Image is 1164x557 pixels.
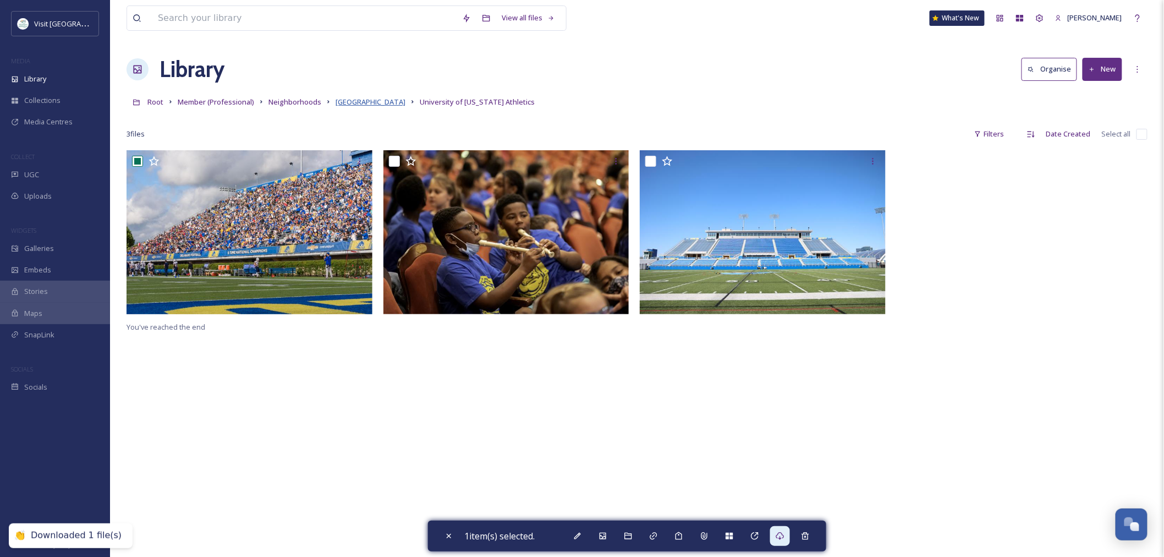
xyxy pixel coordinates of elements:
[24,170,39,180] span: UGC
[420,95,535,108] a: University of [US_STATE] Athletics
[34,18,119,29] span: Visit [GEOGRAPHIC_DATA]
[1068,13,1122,23] span: [PERSON_NAME]
[178,97,254,107] span: Member (Professional)
[14,530,25,542] div: 👏
[160,53,224,86] a: Library
[930,10,985,26] a: What's New
[24,74,46,84] span: Library
[24,382,47,392] span: Socials
[11,226,36,234] span: WIDGETS
[969,123,1010,145] div: Filters
[336,95,405,108] a: [GEOGRAPHIC_DATA]
[31,530,122,542] div: Downloaded 1 file(s)
[127,129,145,139] span: 3 file s
[18,18,29,29] img: download%20%281%29.jpeg
[24,330,54,340] span: SnapLink
[268,95,321,108] a: Neighborhoods
[127,322,205,332] span: You've reached the end
[1022,58,1083,80] a: Organise
[1022,58,1077,80] button: Organise
[336,97,405,107] span: [GEOGRAPHIC_DATA]
[1041,123,1096,145] div: Date Created
[383,150,629,314] img: Explorer Recorder Boys-print.jpg
[147,95,163,108] a: Root
[24,191,52,201] span: Uploads
[178,95,254,108] a: Member (Professional)
[11,365,33,373] span: SOCIALS
[24,95,61,106] span: Collections
[24,117,73,127] span: Media Centres
[24,265,51,275] span: Embeds
[11,57,30,65] span: MEDIA
[11,152,35,161] span: COLLECT
[147,97,163,107] span: Root
[268,97,321,107] span: Neighborhoods
[152,6,457,30] input: Search your library
[1102,129,1131,139] span: Select all
[127,150,372,314] img: DSC_3649-2.jpg
[1050,7,1128,29] a: [PERSON_NAME]
[24,308,42,319] span: Maps
[640,150,886,314] img: Delaware Stadium DYPN Option 3.jpg
[1116,509,1147,540] button: Open Chat
[496,7,561,29] a: View all files
[464,530,535,542] span: 1 item(s) selected.
[24,286,48,297] span: Stories
[24,243,54,254] span: Galleries
[420,97,535,107] span: University of [US_STATE] Athletics
[1083,58,1122,80] button: New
